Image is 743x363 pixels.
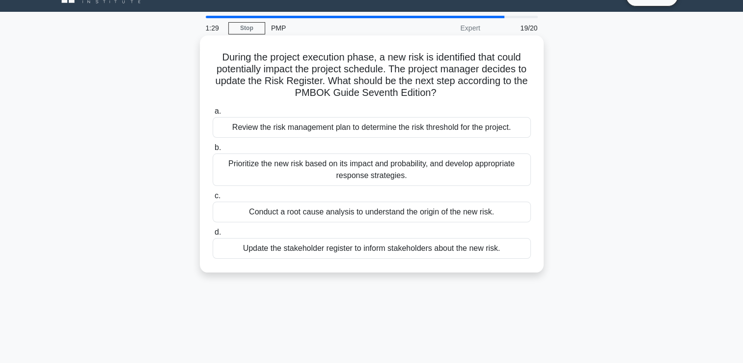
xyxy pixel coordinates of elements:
div: Update the stakeholder register to inform stakeholders about the new risk. [213,238,531,259]
div: Expert [400,18,486,38]
span: a. [215,107,221,115]
div: PMP [265,18,400,38]
h5: During the project execution phase, a new risk is identified that could potentially impact the pr... [212,51,532,99]
span: c. [215,191,220,200]
div: Review the risk management plan to determine the risk threshold for the project. [213,117,531,138]
div: Prioritize the new risk based on its impact and probability, and develop appropriate response str... [213,153,531,186]
div: Conduct a root cause analysis to understand the origin of the new risk. [213,202,531,222]
div: 1:29 [200,18,228,38]
span: d. [215,228,221,236]
span: b. [215,143,221,151]
div: 19/20 [486,18,544,38]
a: Stop [228,22,265,34]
